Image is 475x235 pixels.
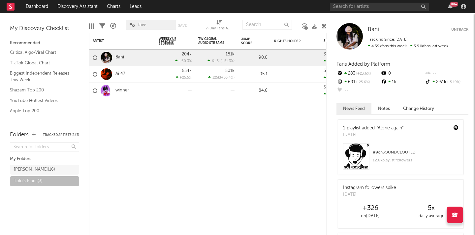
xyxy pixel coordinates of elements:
button: Tracked Artists(247) [43,133,79,137]
div: +326 [340,204,401,212]
button: Change History [396,103,441,114]
div: 501k [225,69,235,73]
a: Spotify Track Velocity Chart [10,118,73,125]
div: [PERSON_NAME] ( 16 ) [14,166,55,174]
div: 5 x [401,204,462,212]
div: 283 [336,69,380,78]
span: -5.19 % [446,81,460,84]
div: TW Global Audio Streams [198,37,225,45]
div: # 9 on SOUNDCLOUTED [373,149,459,156]
div: Filters [99,17,105,36]
span: +51.3 % [222,59,234,63]
a: Ai 47 [115,71,125,77]
span: fave [138,23,146,27]
div: -- [425,69,468,78]
a: "Alone again" [376,126,403,130]
input: Search... [242,20,292,30]
div: +25.5 % [176,75,192,80]
div: Rights Holder [274,39,307,43]
span: 3.91k fans last week [368,44,448,48]
span: -25.6 % [355,81,370,84]
a: Bani [115,55,124,60]
div: A&R Pipeline [110,17,116,36]
div: Artist [93,39,142,43]
a: Biggest Independent Releases This Week [10,70,73,83]
div: Recommended [10,39,79,47]
button: Notes [371,103,396,114]
button: Untrack [451,26,468,33]
div: 12.8k playlist followers [373,156,459,164]
div: 7-Day Fans Added (7-Day Fans Added) [206,25,232,33]
a: Tolu's Finds(3) [10,176,79,186]
div: daily average [401,212,462,220]
div: 84.6 [241,87,268,95]
div: 0 [380,69,424,78]
div: 322k [324,69,333,73]
div: 3.71k [324,59,336,63]
div: -- [336,86,380,95]
div: ( ) [208,75,235,80]
div: 1.65k [324,92,337,96]
button: Save [178,24,187,27]
a: Bani [368,26,379,33]
div: My Discovery Checklist [10,25,79,33]
div: 691 [336,78,380,86]
div: 181k [226,52,235,56]
div: 1k [380,78,424,86]
div: 7-Day Fans Added (7-Day Fans Added) [206,17,232,36]
span: 4.59k fans this week [368,44,407,48]
a: Apple Top 200 [10,107,73,115]
div: 44.9k [324,76,338,80]
input: Search for artists [330,3,429,11]
div: [DATE] [343,191,396,198]
div: [DATE] [343,132,403,138]
div: 95.1 [241,70,268,78]
a: winner [115,88,129,93]
span: Tracking Since: [DATE] [368,38,407,42]
span: 61.5k [212,59,221,63]
div: 554k [182,69,192,73]
div: 90.0 [241,54,268,62]
div: Jump Score [241,37,258,45]
div: 37k [324,52,331,56]
a: [PERSON_NAME](16) [10,165,79,175]
div: 204k [182,52,192,56]
div: Folders [10,131,29,139]
div: on [DATE] [340,212,401,220]
div: 1 playlist added [343,125,403,132]
div: Spotify Monthly Listeners [324,39,373,43]
a: YouTube Hottest Videos [10,97,73,104]
span: 125k [212,76,220,80]
div: Tolu's Finds ( 3 ) [14,177,43,185]
a: Shazam Top 200 [10,86,73,94]
span: Bani [368,27,379,32]
div: ( ) [207,59,235,63]
button: News Feed [336,103,371,114]
button: 99+ [448,4,453,9]
div: +60.3 % [175,59,192,63]
span: +33.4 % [221,76,234,80]
span: Weekly US Streams [159,37,182,45]
div: My Folders [10,155,79,163]
div: Edit Columns [89,17,94,36]
a: #9onSOUNDCLOUTED12.8kplaylist followers [338,143,463,175]
a: TikTok Global Chart [10,59,73,67]
div: 99 + [450,2,458,7]
div: 2.61k [425,78,468,86]
div: Instagram followers spike [343,185,396,191]
input: Search for folders... [10,142,79,152]
a: Critical Algo/Viral Chart [10,49,73,56]
div: 57k [324,85,331,89]
span: +23.6 % [355,72,371,76]
span: Fans Added by Platform [336,62,390,67]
